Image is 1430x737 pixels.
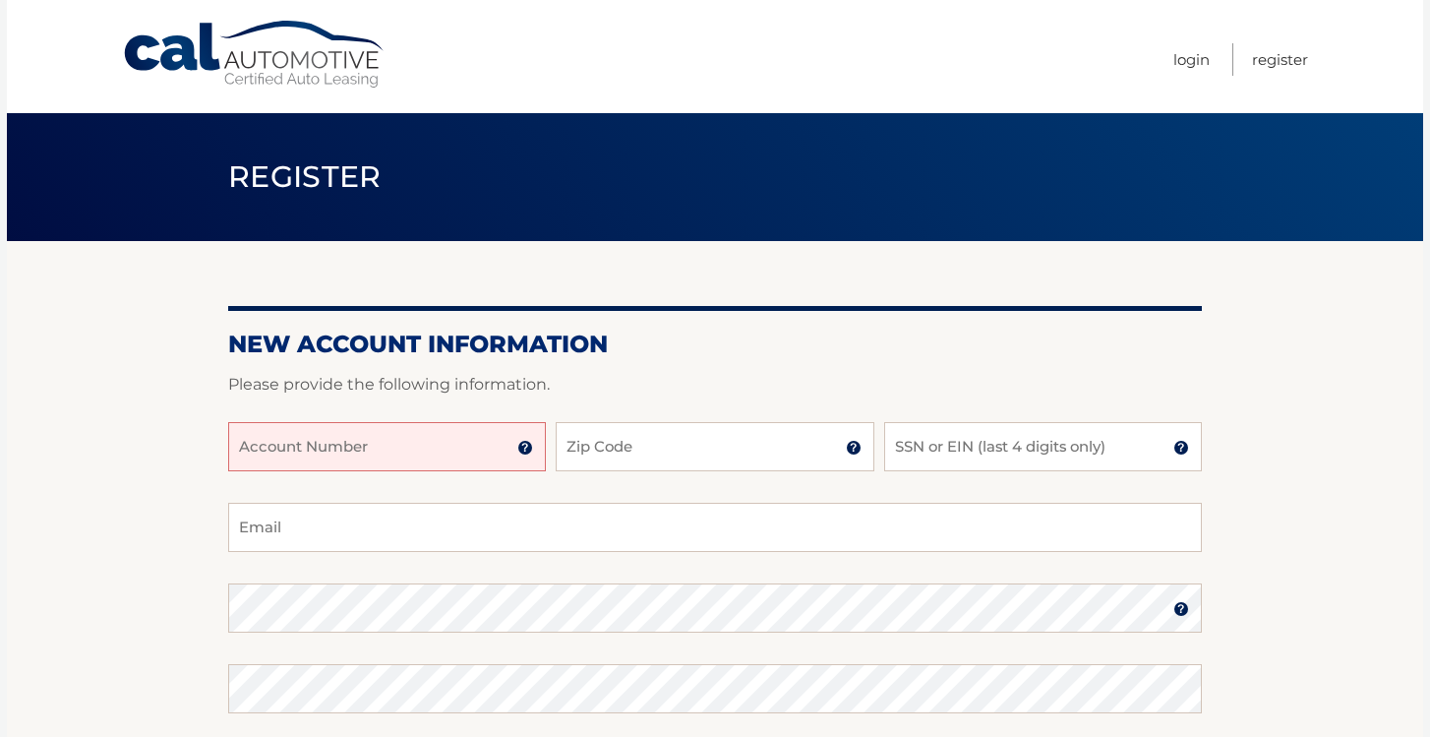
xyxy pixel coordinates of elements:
[228,330,1202,359] h2: New Account Information
[1252,43,1308,76] a: Register
[1173,43,1210,76] a: Login
[517,440,533,456] img: tooltip.svg
[228,371,1202,399] p: Please provide the following information.
[122,20,387,90] a: Cal Automotive
[228,422,546,471] input: Account Number
[1173,440,1189,456] img: tooltip.svg
[556,422,873,471] input: Zip Code
[228,503,1202,552] input: Email
[1173,601,1189,617] img: tooltip.svg
[228,158,382,195] span: Register
[884,422,1202,471] input: SSN or EIN (last 4 digits only)
[846,440,862,456] img: tooltip.svg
